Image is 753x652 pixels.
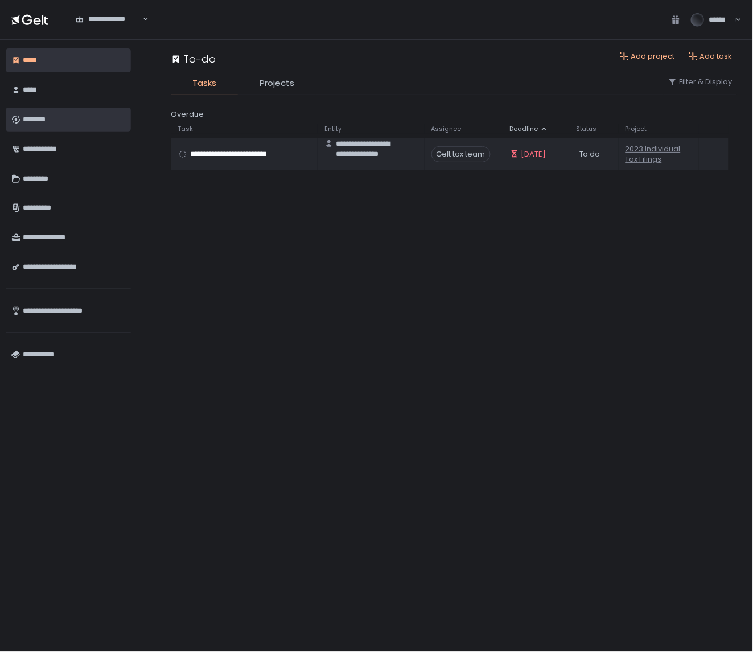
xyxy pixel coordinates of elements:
[626,125,647,133] span: Project
[68,7,149,31] div: Search for option
[324,125,341,133] span: Entity
[576,125,597,133] span: Status
[510,125,538,133] span: Deadline
[171,51,216,67] div: To-do
[178,125,193,133] span: Task
[521,149,546,159] span: [DATE]
[431,146,491,162] span: Gelt tax team
[260,77,294,90] span: Projects
[171,109,737,120] div: Overdue
[579,149,600,159] span: To do
[620,51,675,61] button: Add project
[689,51,733,61] button: Add task
[626,144,692,165] a: 2023 Individual Tax Filings
[668,77,733,87] button: Filter & Display
[192,77,216,90] span: Tasks
[431,125,462,133] span: Assignee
